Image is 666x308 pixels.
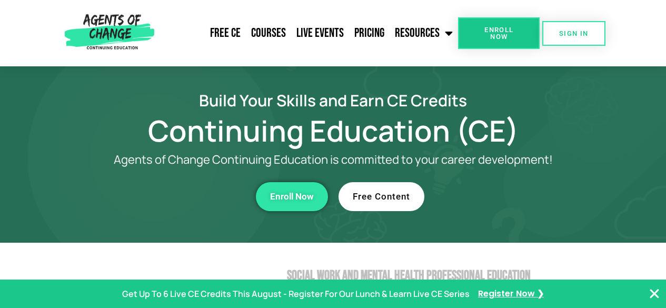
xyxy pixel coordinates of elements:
[339,182,424,211] a: Free Content
[33,93,633,108] h2: Build Your Skills and Earn CE Credits
[353,192,410,201] span: Free Content
[287,269,633,282] h2: Social Work and Mental Health Professional Education
[122,286,470,302] p: Get Up To 6 Live CE Credits This August - Register For Our Lunch & Learn Live CE Series
[205,20,246,46] a: Free CE
[291,20,349,46] a: Live Events
[75,153,591,166] p: Agents of Change Continuing Education is committed to your career development!
[390,20,458,46] a: Resources
[648,287,661,300] button: Close Banner
[33,118,633,143] h1: Continuing Education (CE)
[458,17,540,49] a: Enroll Now
[349,20,390,46] a: Pricing
[270,192,314,201] span: Enroll Now
[542,21,605,46] a: SIGN IN
[158,20,458,46] nav: Menu
[246,20,291,46] a: Courses
[559,30,589,37] span: SIGN IN
[478,286,544,302] a: Register Now ❯
[256,182,328,211] a: Enroll Now
[475,26,523,40] span: Enroll Now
